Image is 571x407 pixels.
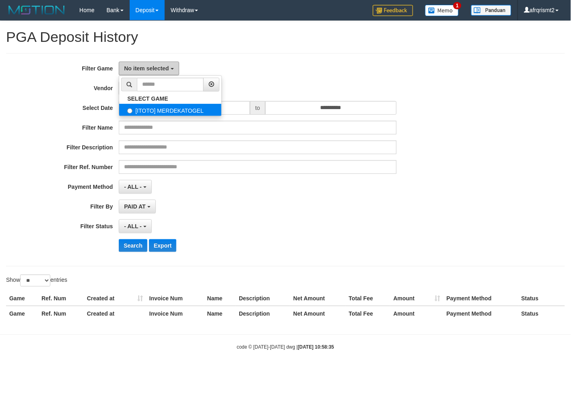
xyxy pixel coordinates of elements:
[124,184,142,190] span: - ALL -
[119,180,151,194] button: - ALL -
[146,306,204,321] th: Invoice Num
[119,93,221,104] a: SELECT GAME
[127,95,168,102] b: SELECT GAME
[518,306,565,321] th: Status
[119,200,155,213] button: PAID AT
[20,275,50,287] select: Showentries
[6,306,38,321] th: Game
[6,275,67,287] label: Show entries
[290,306,345,321] th: Net Amount
[146,291,204,306] th: Invoice Num
[345,291,390,306] th: Total Fee
[390,306,443,321] th: Amount
[6,29,565,45] h1: PGA Deposit History
[119,239,147,252] button: Search
[38,306,84,321] th: Ref. Num
[204,306,236,321] th: Name
[471,5,511,16] img: panduan.png
[453,2,462,9] span: 1
[518,291,565,306] th: Status
[124,203,145,210] span: PAID AT
[84,306,146,321] th: Created at
[6,4,67,16] img: MOTION_logo.png
[443,291,518,306] th: Payment Method
[237,345,334,350] small: code © [DATE]-[DATE] dwg |
[38,291,84,306] th: Ref. Num
[290,291,345,306] th: Net Amount
[119,104,221,116] label: [ITOTO] MERDEKATOGEL
[124,65,169,72] span: No item selected
[236,306,290,321] th: Description
[204,291,236,306] th: Name
[425,5,459,16] img: Button%20Memo.svg
[250,101,265,115] span: to
[149,239,176,252] button: Export
[298,345,334,350] strong: [DATE] 10:58:35
[119,62,179,75] button: No item selected
[119,219,151,233] button: - ALL -
[443,306,518,321] th: Payment Method
[127,108,132,114] input: [ITOTO] MERDEKATOGEL
[236,291,290,306] th: Description
[84,291,146,306] th: Created at
[124,223,142,229] span: - ALL -
[6,291,38,306] th: Game
[373,5,413,16] img: Feedback.jpg
[345,306,390,321] th: Total Fee
[390,291,443,306] th: Amount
